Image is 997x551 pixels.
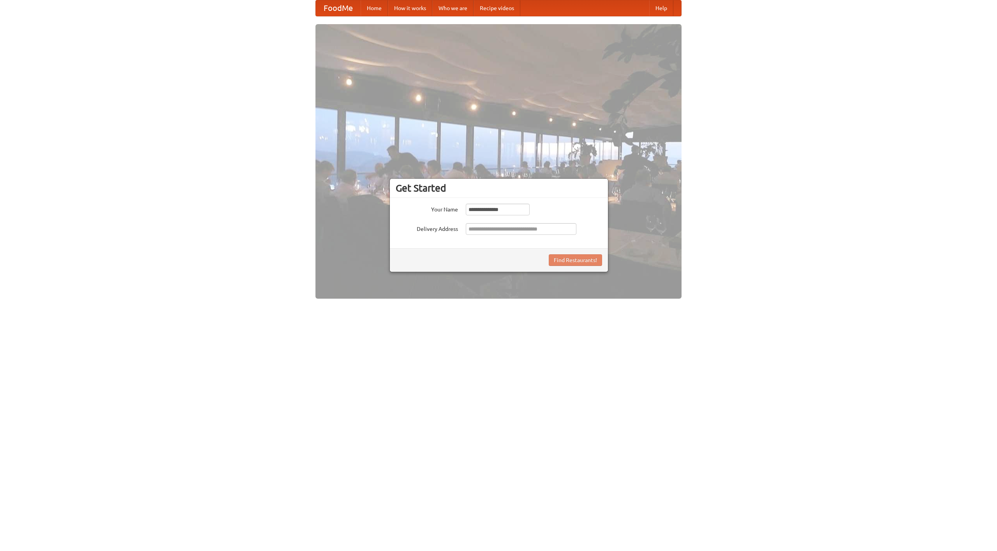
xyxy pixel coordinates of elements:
button: Find Restaurants! [549,254,602,266]
a: Home [361,0,388,16]
a: Recipe videos [474,0,520,16]
a: How it works [388,0,432,16]
label: Your Name [396,204,458,213]
a: Who we are [432,0,474,16]
a: Help [649,0,673,16]
h3: Get Started [396,182,602,194]
label: Delivery Address [396,223,458,233]
a: FoodMe [316,0,361,16]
